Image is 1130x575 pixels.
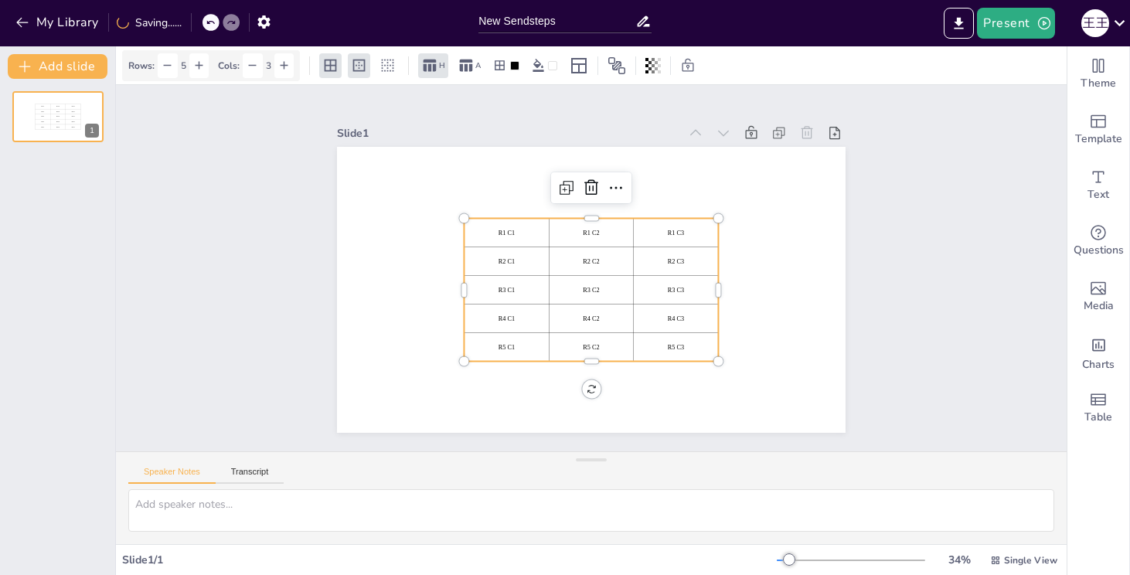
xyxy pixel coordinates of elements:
[218,60,240,72] span: Cols:
[51,106,66,107] p: R1 C2
[51,121,66,123] p: R4 C2
[475,60,481,71] span: A
[85,124,99,138] div: 1
[1067,380,1129,436] div: Add a table
[977,8,1054,39] button: Present
[578,355,648,409] p: R5 C3
[1067,102,1129,158] div: Add ready made slides
[1067,269,1129,325] div: Add images, graphics, shapes or video
[51,111,66,113] p: R2 C2
[158,53,178,78] div: Remove Row
[645,262,716,316] p: R1 C3
[216,467,284,484] button: Transcript
[1067,158,1129,213] div: Add text boxes
[1074,242,1124,259] span: Questions
[944,8,974,39] button: Export to PowerPoint
[577,213,648,267] p: R1 C2
[1004,554,1057,566] span: Single View
[526,282,597,336] p: R4 C2
[529,53,561,78] div: Background color
[122,553,777,567] div: Slide 1 / 1
[1084,409,1112,426] span: Table
[595,332,665,386] p: R4 C3
[36,121,50,123] p: R4 C1
[1081,8,1109,39] button: 王 王
[612,308,682,362] p: R3 C3
[51,116,66,117] p: R3 C2
[319,53,342,78] div: All borders
[1084,298,1114,315] span: Media
[418,53,448,78] div: Header row
[51,126,66,128] p: R5 C2
[274,53,294,78] div: Add Column
[1067,325,1129,380] div: Add charts and graphs
[66,116,80,117] p: R3 C3
[36,106,50,107] p: R1 C1
[348,53,370,78] div: Outer borders
[1081,75,1116,92] span: Theme
[543,259,614,313] p: R3 C2
[181,60,186,72] span: 5
[36,116,50,117] p: R3 C1
[66,126,80,128] p: R5 C3
[36,111,50,113] p: R2 C1
[36,126,50,128] p: R5 C1
[266,60,271,72] span: 3
[458,232,529,286] p: R4 C1
[1082,356,1115,373] span: Charts
[510,305,580,359] p: R5 C2
[478,10,635,32] input: Insert title
[492,185,562,240] p: R2 C1
[560,236,631,290] p: R2 C2
[608,56,626,75] span: Position
[243,53,263,78] div: Remove Column
[628,285,699,339] p: R2 C3
[376,53,399,78] div: No borders
[490,53,522,78] div: Border color
[1067,213,1129,269] div: Get real-time input from your audience
[439,60,445,71] span: H
[1067,46,1129,102] div: Change the overall theme
[12,10,105,35] button: My Library
[128,60,155,72] span: Rows:
[567,53,591,78] div: Layout
[454,53,484,78] div: Alternate row colors
[461,3,746,216] div: Slide 1
[1081,9,1109,37] div: 王 王
[941,553,978,567] div: 34 %
[12,91,104,142] div: 1
[509,162,579,216] p: R1 C1
[441,255,512,309] p: R5 C1
[66,121,80,123] p: R4 C3
[128,467,216,484] button: Speaker Notes
[8,54,107,79] button: Add slide
[475,209,545,263] p: R3 C1
[1087,186,1109,203] span: Text
[189,53,209,78] div: Add Row
[1075,131,1122,148] span: Template
[117,15,182,30] div: Saving......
